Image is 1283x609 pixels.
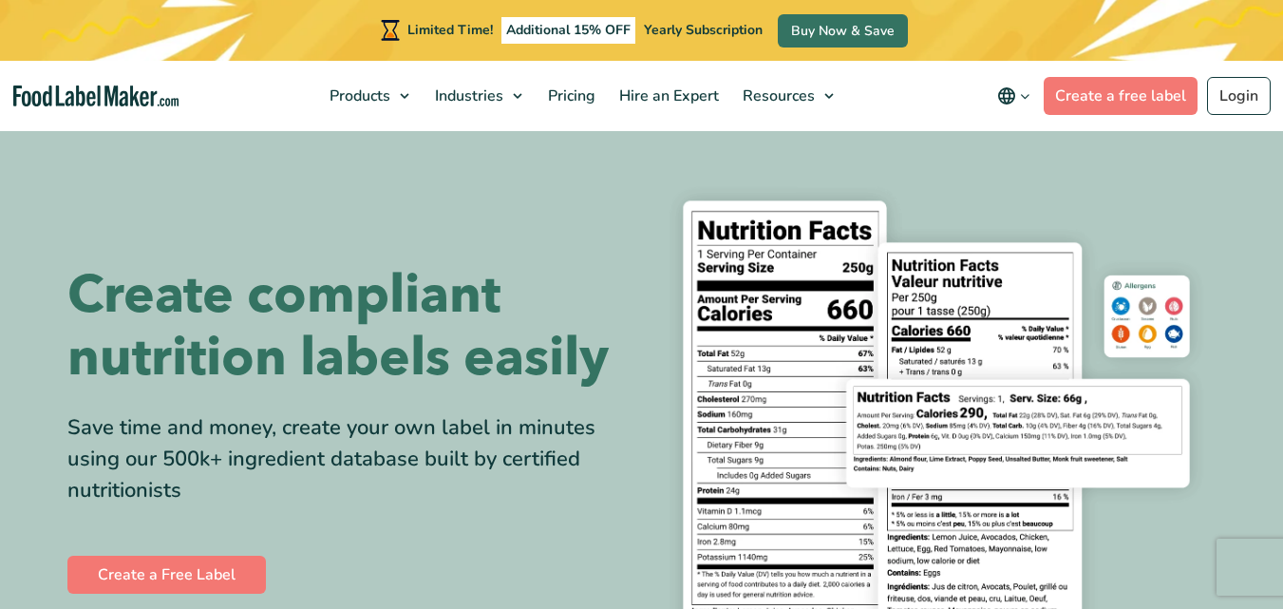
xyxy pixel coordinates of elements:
a: Create a free label [1044,77,1198,115]
div: Save time and money, create your own label in minutes using our 500k+ ingredient database built b... [67,412,628,506]
span: Products [324,86,392,106]
a: Industries [424,61,532,131]
a: Buy Now & Save [778,14,908,48]
h1: Create compliant nutrition labels easily [67,264,628,390]
span: Hire an Expert [613,86,721,106]
span: Limited Time! [407,21,493,39]
a: Pricing [537,61,603,131]
span: Additional 15% OFF [501,17,635,44]
a: Login [1207,77,1271,115]
a: Resources [731,61,843,131]
span: Resources [737,86,817,106]
a: Create a Free Label [67,556,266,594]
span: Industries [429,86,505,106]
span: Pricing [542,86,597,106]
span: Yearly Subscription [644,21,763,39]
a: Hire an Expert [608,61,726,131]
a: Products [318,61,419,131]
